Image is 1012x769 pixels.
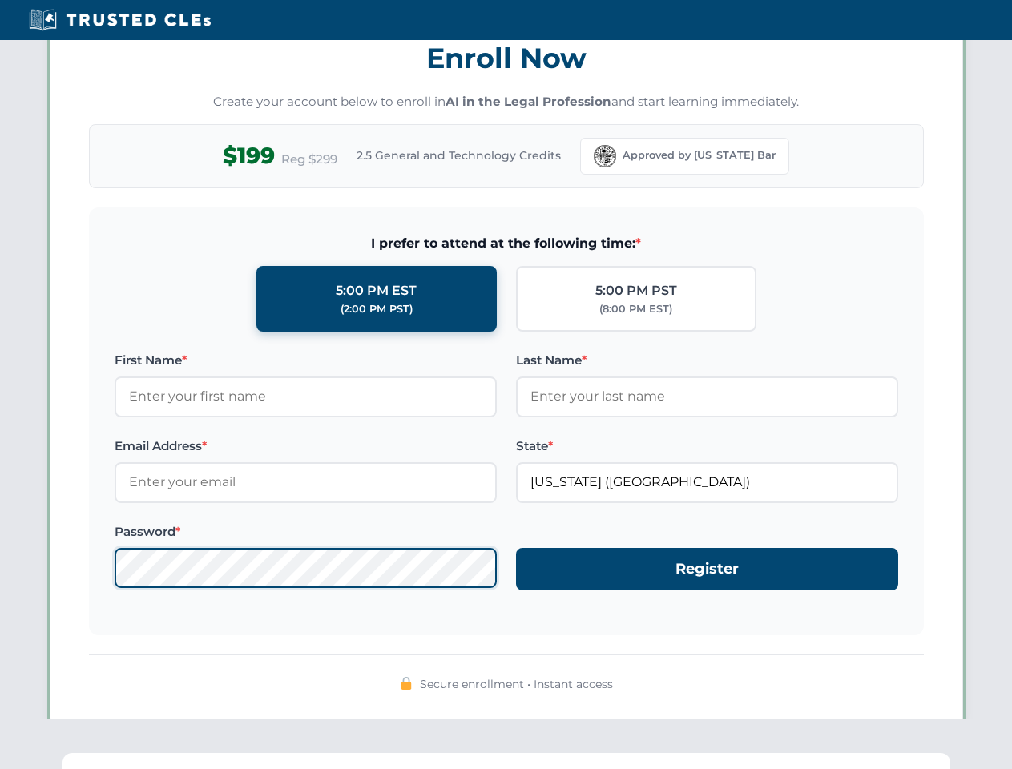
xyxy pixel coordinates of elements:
[115,522,497,542] label: Password
[623,147,776,163] span: Approved by [US_STATE] Bar
[516,376,898,417] input: Enter your last name
[336,280,417,301] div: 5:00 PM EST
[341,301,413,317] div: (2:00 PM PST)
[594,145,616,167] img: Florida Bar
[595,280,677,301] div: 5:00 PM PST
[115,462,497,502] input: Enter your email
[516,548,898,590] button: Register
[357,147,561,164] span: 2.5 General and Technology Credits
[115,376,497,417] input: Enter your first name
[420,675,613,693] span: Secure enrollment • Instant access
[24,8,216,32] img: Trusted CLEs
[516,437,898,456] label: State
[115,437,497,456] label: Email Address
[115,351,497,370] label: First Name
[516,351,898,370] label: Last Name
[223,138,275,174] span: $199
[89,33,924,83] h3: Enroll Now
[599,301,672,317] div: (8:00 PM EST)
[89,93,924,111] p: Create your account below to enroll in and start learning immediately.
[516,462,898,502] input: Florida (FL)
[115,233,898,254] span: I prefer to attend at the following time:
[400,677,413,690] img: 🔒
[281,150,337,169] span: Reg $299
[446,94,611,109] strong: AI in the Legal Profession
